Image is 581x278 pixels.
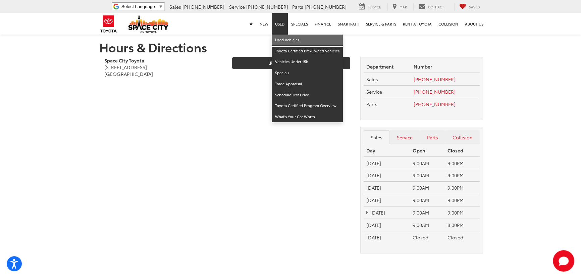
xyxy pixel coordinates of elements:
td: 9:00AM [410,206,445,219]
a: Sales [364,130,390,144]
td: 9:00AM [410,157,445,169]
td: [DATE] [364,169,410,182]
span: Service [368,4,381,9]
td: 9:00PM [445,182,480,194]
a: Toyota Certified Program Overview [272,100,343,111]
td: 9:00PM [445,194,480,206]
a: Finance [311,13,334,35]
a: Service [389,130,420,144]
td: [DATE] [364,231,410,243]
strong: Closed [447,147,463,154]
a: SmartPath [334,13,363,35]
td: [DATE] [364,182,410,194]
iframe: Google Map [104,89,350,264]
a: Service & Parts [363,13,400,35]
span: Sales [169,3,181,10]
span: Saved [469,4,480,9]
strong: Open [413,147,425,154]
button: Toggle Chat Window [553,250,574,272]
a: Used Vehicles [272,35,343,46]
a: Used [272,13,288,35]
span: Map [400,4,407,9]
span: Select Language [121,4,155,9]
a: Parts [420,130,445,144]
b: Space City Toyota [104,57,144,64]
h1: Hours & Directions [99,40,482,54]
span: [PHONE_NUMBER] [246,3,288,10]
th: Department [364,60,411,73]
td: [DATE] [364,219,410,231]
strong: Day [366,147,375,154]
a: Collision [445,130,480,144]
span: [PHONE_NUMBER] [182,3,224,10]
a: Toyota Certified Pre-Owned Vehicles [272,46,343,57]
a: Rent a Toyota [400,13,435,35]
td: 9:00PM [445,169,480,182]
span: Service [366,88,382,95]
a: New [256,13,272,35]
span: Service [229,3,245,10]
a: Select Language​ [121,4,163,9]
a: Home [246,13,256,35]
td: 8:00PM [445,219,480,231]
td: 9:00AM [410,194,445,206]
a: [PHONE_NUMBER] [414,88,456,95]
td: [DATE] [364,194,410,206]
a: Specials [272,67,343,79]
td: Closed [410,231,445,243]
span: [STREET_ADDRESS] [104,64,147,71]
span: Contact [428,4,444,9]
td: [DATE] [364,157,410,169]
span: ▼ [159,4,163,9]
a: My Saved Vehicles [454,3,485,10]
a: [PHONE_NUMBER] [414,101,456,107]
td: Closed [445,231,480,243]
td: 9:00AM [410,182,445,194]
img: Space City Toyota [128,15,168,33]
span: Sales [366,76,378,83]
td: [DATE] [364,206,410,219]
span: [PHONE_NUMBER] [305,3,347,10]
th: Number [411,60,480,73]
span: Parts [366,101,377,107]
td: 9:00AM [410,169,445,182]
img: Toyota [96,13,121,35]
a: Collision [435,13,462,35]
a: Get Directions on Google Maps [232,57,350,69]
a: About Us [462,13,487,35]
a: Map [387,3,412,10]
a: What's Your Car Worth [272,111,343,122]
a: Specials [288,13,311,35]
a: [PHONE_NUMBER] [414,76,456,83]
td: 9:00PM [445,157,480,169]
a: Trade Appraisal [272,79,343,90]
a: Schedule Test Drive [272,90,343,101]
td: 9:00AM [410,219,445,231]
svg: Start Chat [553,250,574,272]
a: Service [354,3,386,10]
span: [GEOGRAPHIC_DATA] [104,71,153,77]
a: Contact [413,3,449,10]
a: Vehicles Under 15k [272,56,343,67]
td: 9:00PM [445,206,480,219]
span: Parts [292,3,303,10]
